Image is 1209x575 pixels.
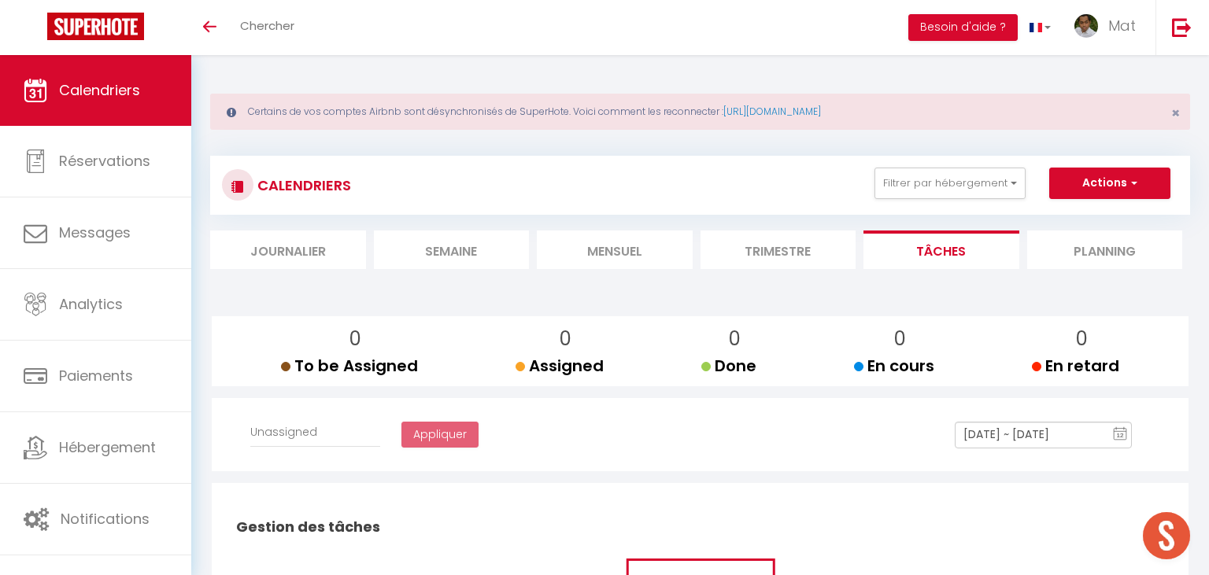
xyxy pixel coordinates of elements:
span: Analytics [59,294,123,314]
button: Besoin d'aide ? [908,14,1018,41]
span: Mat [1108,16,1136,35]
button: Actions [1049,168,1170,199]
button: Appliquer [401,422,479,448]
img: logout [1172,17,1192,37]
span: En cours [854,355,934,377]
li: Mensuel [537,230,693,269]
img: ... [1074,14,1098,38]
text: 12 [1116,432,1124,439]
span: Hébergement [59,437,156,457]
img: Super Booking [47,13,144,40]
li: Journalier [210,230,366,269]
li: Planning [1027,230,1183,269]
span: Done [701,355,756,377]
p: 0 [294,324,418,354]
div: Certains de vos comptes Airbnb sont désynchronisés de SuperHote. Voici comment les reconnecter : [210,94,1190,130]
button: Close [1171,106,1180,120]
span: En retard [1032,355,1119,377]
span: Chercher [240,17,294,34]
button: Filtrer par hébergement [874,168,1026,199]
a: [URL][DOMAIN_NAME] [723,105,821,118]
h3: CALENDRIERS [253,168,351,203]
span: Calendriers [59,80,140,100]
li: Semaine [374,230,530,269]
span: Assigned [516,355,604,377]
span: Messages [59,223,131,242]
p: 0 [1044,324,1119,354]
li: Tâches [863,230,1019,269]
p: 0 [714,324,756,354]
p: 0 [528,324,604,354]
input: Select Date Range [955,422,1132,448]
div: Open chat [1143,512,1190,559]
p: 0 [867,324,934,354]
h2: Gestion des tâches [232,503,1168,551]
span: Paiements [59,366,133,385]
li: Trimestre [701,230,856,269]
span: Réservations [59,151,150,171]
span: × [1171,103,1180,123]
span: To be Assigned [281,355,418,377]
span: Notifications [61,509,150,529]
